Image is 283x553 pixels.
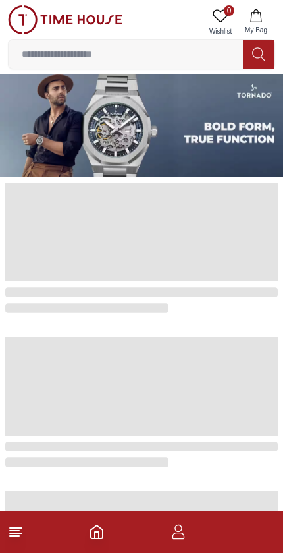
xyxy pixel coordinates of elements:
[8,5,122,34] img: ...
[224,5,234,16] span: 0
[204,5,237,39] a: 0Wishlist
[89,524,105,540] a: Home
[237,5,275,39] button: My Bag
[240,25,272,35] span: My Bag
[204,26,237,36] span: Wishlist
